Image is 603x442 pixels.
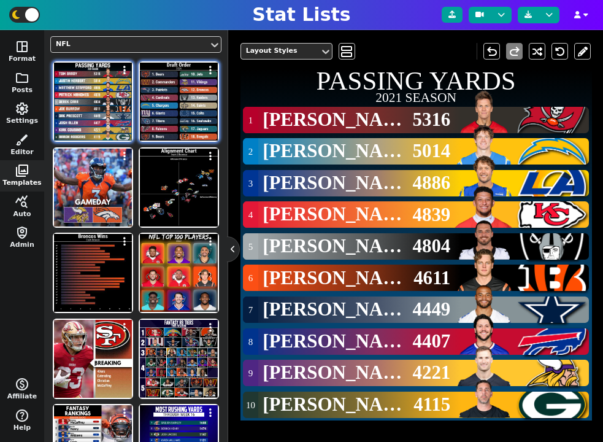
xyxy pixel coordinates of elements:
[263,204,412,225] span: [PERSON_NAME]
[412,232,450,260] span: 4804
[263,109,412,130] span: [PERSON_NAME]
[15,163,29,178] span: photo_library
[140,234,218,312] img: template
[263,299,412,320] span: [PERSON_NAME]
[244,398,257,412] span: 10
[240,68,592,95] h1: Passing Yards
[246,177,255,190] span: 3
[15,195,29,209] span: query_stats
[263,236,412,257] span: [PERSON_NAME]
[413,390,450,419] span: 4115
[412,106,450,134] span: 5316
[54,234,132,312] img: template
[15,377,29,392] span: monetization_on
[246,209,255,222] span: 4
[412,295,450,324] span: 4449
[263,141,412,161] span: [PERSON_NAME]
[15,133,29,147] span: brush
[246,114,255,127] span: 1
[485,44,499,59] span: undo
[140,149,218,227] img: template
[412,201,450,229] span: 4839
[413,264,450,292] span: 4611
[15,39,29,54] span: space_dashboard
[240,91,592,104] h2: 2021 Season
[246,145,255,159] span: 2
[246,335,255,349] span: 8
[15,225,29,240] span: shield_person
[54,63,132,141] img: template
[412,137,450,165] span: 5014
[263,173,412,193] span: [PERSON_NAME]
[15,408,29,423] span: help
[140,63,218,141] img: template
[412,359,450,387] span: 4221
[263,362,412,383] span: [PERSON_NAME]
[506,43,523,60] button: redo
[140,320,218,398] img: template
[15,71,29,85] span: folder
[263,268,412,289] span: [PERSON_NAME]
[412,169,450,197] span: 4886
[246,272,255,285] span: 6
[54,320,132,398] img: template
[252,4,350,26] h1: Stat Lists
[263,394,412,415] span: [PERSON_NAME]
[246,46,315,56] div: Layout Styles
[246,303,255,317] span: 7
[483,43,500,60] button: undo
[54,149,132,227] img: template
[56,39,204,50] div: NFL
[246,367,255,381] span: 9
[263,331,412,352] span: [PERSON_NAME]
[412,327,450,355] span: 4407
[246,240,255,254] span: 5
[15,101,29,116] span: settings
[507,44,522,59] span: redo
